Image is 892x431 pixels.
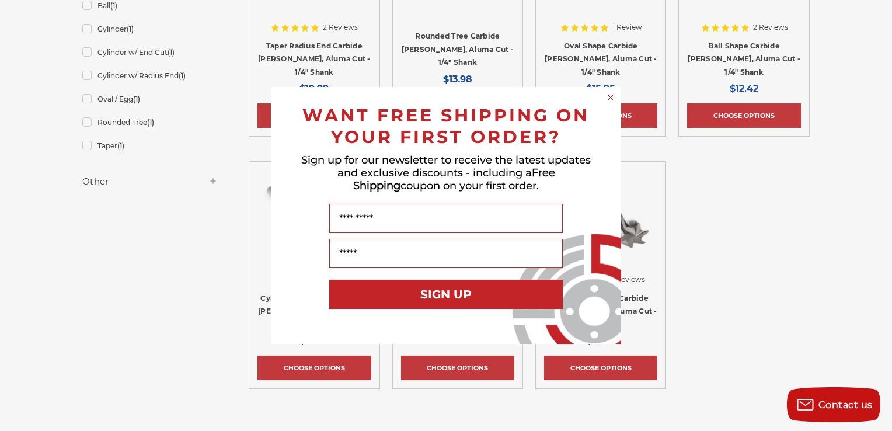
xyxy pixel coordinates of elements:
span: Contact us [818,399,873,411]
button: Contact us [787,387,880,422]
button: SIGN UP [329,280,563,309]
span: Sign up for our newsletter to receive the latest updates and exclusive discounts - including a co... [301,154,591,192]
span: WANT FREE SHIPPING ON YOUR FIRST ORDER? [302,105,590,148]
button: Close dialog [605,92,616,103]
span: Free Shipping [353,166,555,192]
